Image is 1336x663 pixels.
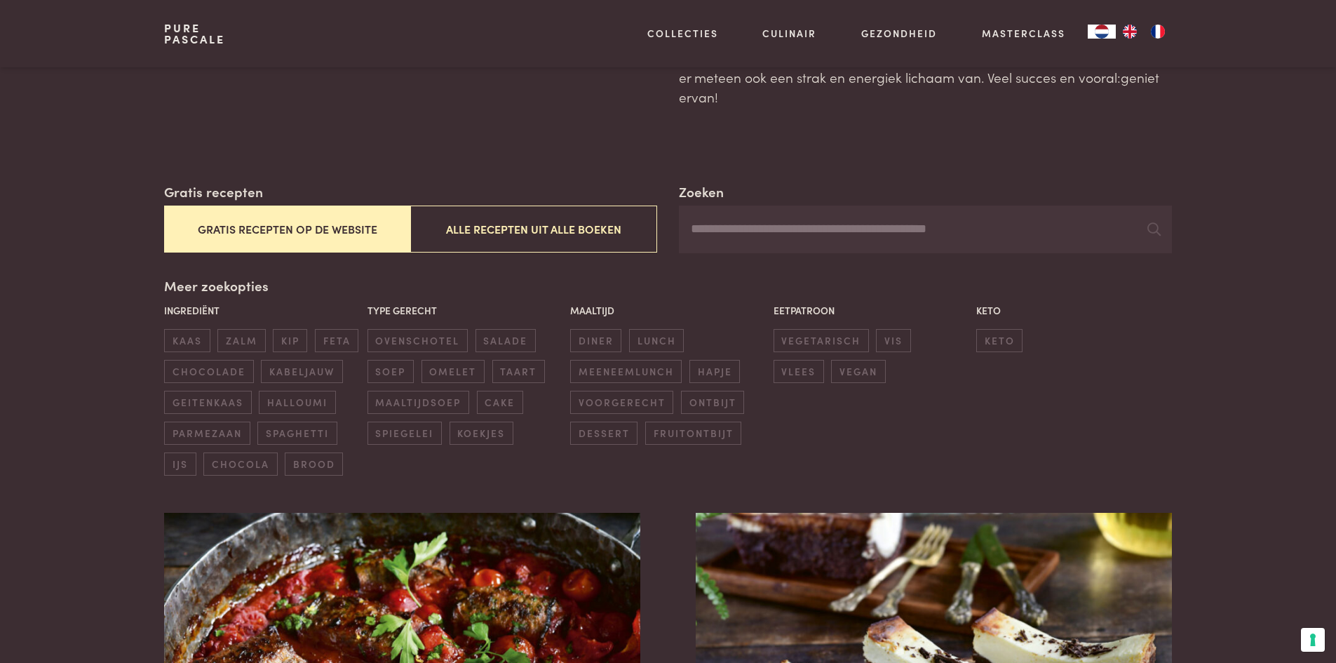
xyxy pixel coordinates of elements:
span: koekjes [450,422,513,445]
label: Zoeken [679,182,724,202]
span: diner [570,329,621,352]
span: parmezaan [164,422,250,445]
span: fruitontbijt [645,422,741,445]
span: lunch [629,329,684,352]
span: vegetarisch [774,329,869,352]
a: EN [1116,25,1144,39]
a: Masterclass [982,26,1065,41]
span: ijs [164,453,196,476]
span: feta [315,329,358,352]
span: vlees [774,360,824,383]
span: brood [285,453,343,476]
span: ovenschotel [367,329,468,352]
span: vis [876,329,910,352]
span: kabeljauw [261,360,342,383]
span: geitenkaas [164,391,251,414]
a: Culinair [762,26,816,41]
span: cake [477,391,523,414]
span: spaghetti [257,422,337,445]
span: kip [273,329,307,352]
span: chocolade [164,360,253,383]
span: maaltijdsoep [367,391,469,414]
p: Type gerecht [367,303,563,318]
span: zalm [217,329,265,352]
a: Collecties [647,26,718,41]
a: FR [1144,25,1172,39]
span: meeneemlunch [570,360,682,383]
a: Gezondheid [861,26,937,41]
button: Uw voorkeuren voor toestemming voor trackingtechnologieën [1301,628,1325,652]
span: halloumi [259,391,335,414]
button: Alle recepten uit alle boeken [410,206,656,253]
aside: Language selected: Nederlands [1088,25,1172,39]
span: salade [475,329,536,352]
label: Gratis recepten [164,182,263,202]
p: Keto [976,303,1172,318]
div: Language [1088,25,1116,39]
span: kaas [164,329,210,352]
span: keto [976,329,1023,352]
span: dessert [570,422,637,445]
span: vegan [831,360,885,383]
span: ontbijt [681,391,744,414]
ul: Language list [1116,25,1172,39]
a: PurePascale [164,22,225,45]
a: NL [1088,25,1116,39]
p: Ingrediënt [164,303,360,318]
p: Maaltijd [570,303,766,318]
span: spiegelei [367,422,442,445]
span: hapje [689,360,740,383]
span: voorgerecht [570,391,673,414]
button: Gratis recepten op de website [164,206,410,253]
p: Eetpatroon [774,303,969,318]
span: omelet [421,360,485,383]
span: taart [492,360,545,383]
span: chocola [203,453,277,476]
span: soep [367,360,414,383]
